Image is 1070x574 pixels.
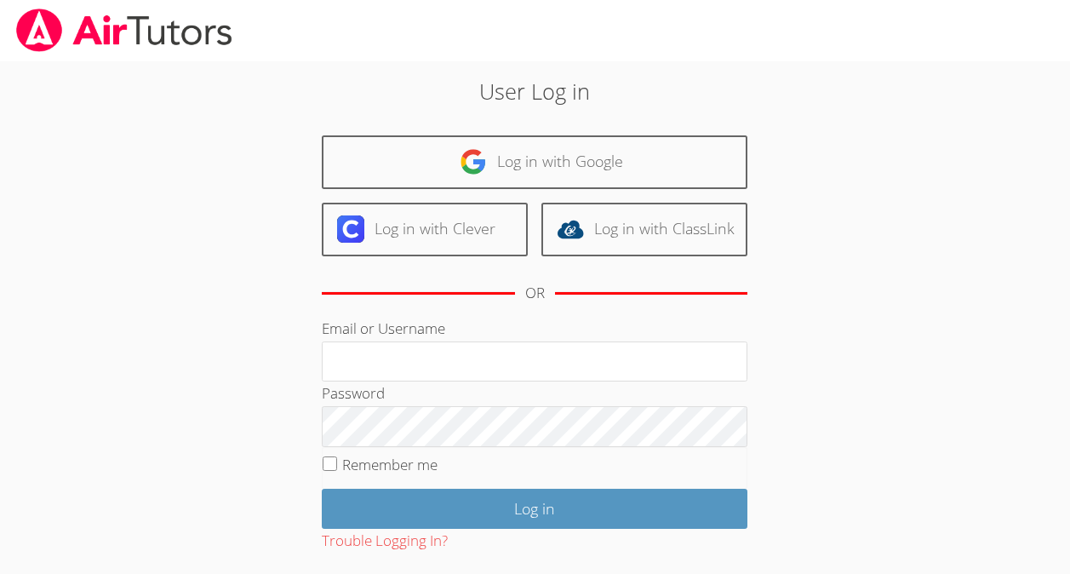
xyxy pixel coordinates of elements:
label: Remember me [342,455,438,474]
label: Password [322,383,385,403]
img: google-logo-50288ca7cdecda66e5e0955fdab243c47b7ad437acaf1139b6f446037453330a.svg [460,148,487,175]
h2: User Log in [246,75,824,107]
a: Log in with Google [322,135,747,189]
a: Log in with Clever [322,203,528,256]
img: airtutors_banner-c4298cdbf04f3fff15de1276eac7730deb9818008684d7c2e4769d2f7ddbe033.png [14,9,234,52]
input: Log in [322,489,747,529]
label: Email or Username [322,319,445,338]
button: Trouble Logging In? [322,529,448,554]
img: clever-logo-6eab21bc6e7a338710f1a6ff85c0baf02591cd810cc4098c63d3a4b26e2feb20.svg [337,215,364,243]
div: OR [525,281,545,306]
a: Log in with ClassLink [541,203,747,256]
img: classlink-logo-d6bb404cc1216ec64c9a2012d9dc4662098be43eaf13dc465df04b49fa7ab582.svg [557,215,584,243]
